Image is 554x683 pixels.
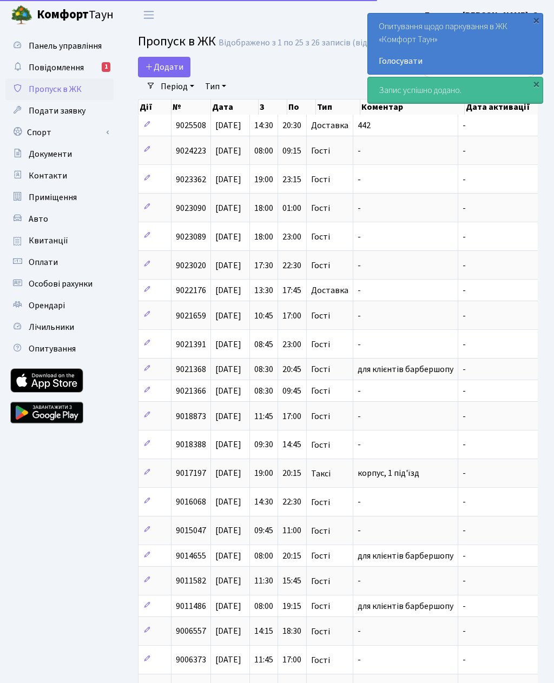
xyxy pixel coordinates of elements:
[282,339,301,350] span: 23:00
[215,284,241,296] span: [DATE]
[311,365,330,374] span: Гості
[5,143,114,165] a: Документи
[316,100,360,115] th: Тип
[29,83,82,95] span: Пропуск в ЖК
[215,626,241,638] span: [DATE]
[311,627,330,636] span: Гості
[29,343,76,355] span: Опитування
[282,550,301,562] span: 20:15
[215,260,241,271] span: [DATE]
[358,439,361,451] span: -
[176,260,206,271] span: 9023020
[358,174,361,185] span: -
[138,100,172,115] th: Дії
[254,339,273,350] span: 08:45
[29,213,48,225] span: Авто
[311,602,330,611] span: Гості
[176,385,206,397] span: 9021366
[311,204,330,213] span: Гості
[29,278,93,290] span: Особові рахунки
[463,468,466,480] span: -
[215,231,241,243] span: [DATE]
[358,231,361,243] span: -
[138,57,190,77] a: Додати
[176,468,206,480] span: 9017197
[254,120,273,131] span: 14:30
[463,145,466,157] span: -
[379,55,532,68] a: Голосувати
[5,100,114,122] a: Подати заявку
[282,385,301,397] span: 09:45
[215,339,241,350] span: [DATE]
[311,147,330,155] span: Гості
[368,77,543,103] div: Запис успішно додано.
[463,339,466,350] span: -
[176,600,206,612] span: 9011486
[145,61,183,73] span: Додати
[176,439,206,451] span: 9018388
[311,441,330,449] span: Гості
[254,468,273,480] span: 19:00
[29,321,74,333] span: Лічильники
[29,300,65,311] span: Орендарі
[311,261,330,270] span: Гості
[254,626,273,638] span: 14:15
[425,9,541,22] a: Блєдних [PERSON_NAME]. О.
[176,231,206,243] span: 9023089
[215,525,241,537] span: [DATE]
[311,552,330,560] span: Гості
[215,468,241,480] span: [DATE]
[463,202,466,214] span: -
[358,525,361,537] span: -
[463,174,466,185] span: -
[215,439,241,451] span: [DATE]
[358,496,361,508] span: -
[282,600,301,612] span: 19:15
[215,385,241,397] span: [DATE]
[531,15,542,25] div: ×
[215,575,241,587] span: [DATE]
[358,410,361,422] span: -
[358,600,453,612] span: для клієнтів барбершопу
[176,145,206,157] span: 9024223
[5,187,114,208] a: Приміщення
[138,32,216,51] span: Пропуск в ЖК
[5,35,114,57] a: Панель управління
[176,284,206,296] span: 9022176
[282,260,301,271] span: 22:30
[311,656,330,665] span: Гості
[311,175,330,184] span: Гості
[358,120,371,131] span: 442
[311,340,330,349] span: Гості
[29,62,84,74] span: Повідомлення
[29,148,72,160] span: Документи
[311,527,330,535] span: Гості
[311,233,330,241] span: Гості
[360,100,465,115] th: Коментар
[5,251,114,273] a: Оплати
[463,120,466,131] span: -
[254,202,273,214] span: 18:00
[463,575,466,587] span: -
[254,284,273,296] span: 13:30
[11,4,32,26] img: logo.png
[282,363,301,375] span: 20:45
[282,410,301,422] span: 17:00
[211,100,259,115] th: Дата
[368,14,543,74] div: Опитування щодо паркування в ЖК «Комфорт Таун»
[29,191,77,203] span: Приміщення
[311,286,348,295] span: Доставка
[215,202,241,214] span: [DATE]
[282,231,301,243] span: 23:00
[254,145,273,157] span: 08:00
[282,310,301,322] span: 17:00
[311,387,330,395] span: Гості
[463,600,466,612] span: -
[282,174,301,185] span: 23:15
[176,575,206,587] span: 9011582
[282,468,301,480] span: 20:15
[172,100,211,115] th: №
[215,310,241,322] span: [DATE]
[465,100,542,115] th: Дата активації
[254,310,273,322] span: 10:45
